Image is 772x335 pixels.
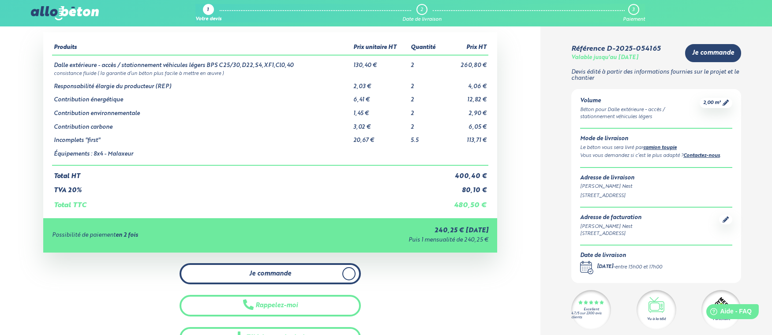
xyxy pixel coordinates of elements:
td: Dalle extérieure - accès / stationnement véhicules légers BPS C25/30,D22,S4,XF1,Cl0,40 [52,55,352,69]
td: Total HT [52,165,444,180]
td: Incomplets "first" [52,130,352,144]
div: Adresse de livraison [580,175,732,182]
td: 2,03 € [352,77,409,90]
div: Excellent [584,308,599,312]
div: Référence D-2025-054165 [571,45,660,53]
a: 2 Date de livraison [402,4,442,22]
div: entre 15h00 et 17h00 [615,264,662,271]
td: 400,40 € [444,165,488,180]
div: Date de livraison [580,253,662,259]
div: Date de livraison [402,17,442,22]
td: 6,41 € [352,90,409,104]
div: - [597,264,662,271]
td: Responsabilité élargie du producteur (REP) [52,77,352,90]
div: [STREET_ADDRESS] [580,192,732,200]
td: 12,82 € [444,90,488,104]
td: 80,10 € [444,180,488,194]
div: [DATE] [597,264,613,271]
p: Devis édité à partir des informations fournies sur le projet et le chantier [571,69,741,82]
th: Produits [52,41,352,55]
th: Prix HT [444,41,488,55]
td: Contribution énergétique [52,90,352,104]
td: Contribution environnementale [52,104,352,117]
td: Total TTC [52,194,444,209]
div: [PERSON_NAME] Nest [580,223,641,231]
td: 6,05 € [444,117,488,131]
div: [PERSON_NAME] Nest [580,183,732,190]
div: [STREET_ADDRESS] [580,230,641,238]
span: Je commande [692,49,734,57]
td: 2 [409,117,444,131]
td: 20,67 € [352,130,409,144]
div: 4.7/5 sur 2300 avis clients [571,312,611,320]
div: Volume [580,98,700,104]
div: Le béton vous sera livré par [580,144,732,152]
div: Mode de livraison [580,136,732,142]
div: Vous vous demandez si c’est le plus adapté ? . [580,152,732,160]
button: Rappelez-moi [180,295,361,316]
td: 260,80 € [444,55,488,69]
td: 4,06 € [444,77,488,90]
img: allobéton [31,6,99,20]
td: TVA 20% [52,180,444,194]
td: Équipements : 8x4 - Malaxeur [52,144,352,165]
td: 2 [409,104,444,117]
td: consistance fluide ( la garantie d’un béton plus facile à mettre en œuvre ) [52,69,488,77]
div: 240,25 € [DATE] [278,227,488,234]
td: Contribution carbone [52,117,352,131]
a: Contactez-nous [683,153,720,158]
strong: en 2 fois [116,232,138,238]
td: 5.5 [409,130,444,144]
div: Puis 1 mensualité de 240,25 € [278,237,488,244]
td: 2,90 € [444,104,488,117]
div: Paiement [623,17,645,22]
a: 3 Paiement [623,4,645,22]
iframe: Help widget launcher [693,301,762,325]
div: Possibilité de paiement [52,232,278,239]
td: 2 [409,55,444,69]
td: 130,40 € [352,55,409,69]
div: 1 [207,7,209,13]
div: 2 [420,7,423,13]
div: Votre devis [195,17,221,22]
div: Adresse de facturation [580,215,641,221]
th: Prix unitaire HT [352,41,409,55]
td: 480,50 € [444,194,488,209]
a: Je commande [180,263,361,285]
td: 2 [409,77,444,90]
td: 2 [409,90,444,104]
td: 3,02 € [352,117,409,131]
th: Quantité [409,41,444,55]
div: Valable jusqu'au [DATE] [571,55,638,61]
a: camion toupie [643,145,677,150]
a: Je commande [685,44,741,62]
td: 1,45 € [352,104,409,117]
div: 3 [632,7,634,13]
span: Je commande [249,270,291,278]
td: 113,71 € [444,130,488,144]
div: Béton pour Dalle extérieure - accès / stationnement véhicules légers [580,106,700,121]
a: 1 Votre devis [195,4,221,22]
div: Vu à la télé [647,316,666,322]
